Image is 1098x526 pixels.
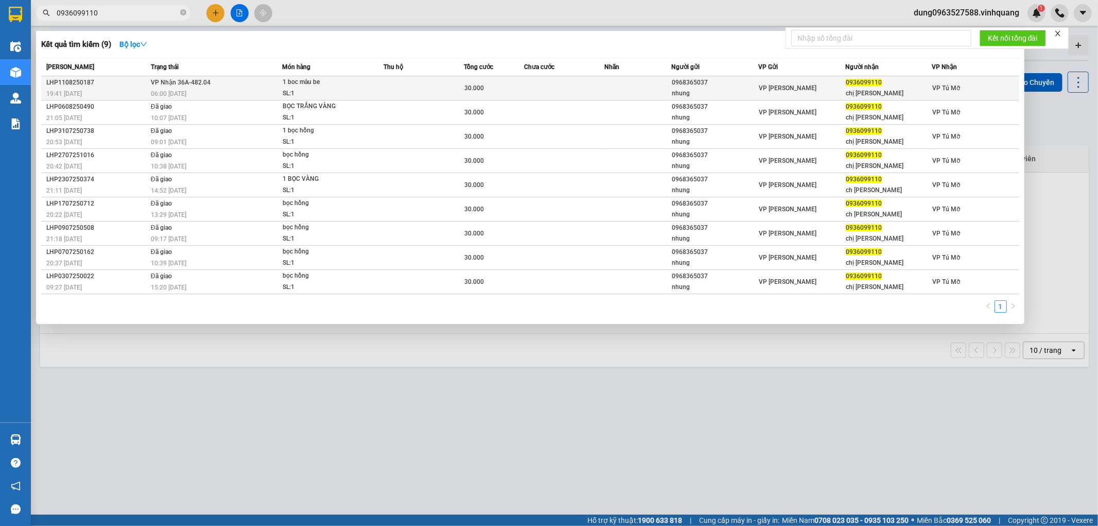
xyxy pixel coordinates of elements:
[151,79,211,86] span: VP Nhận 36A-482.04
[846,209,932,220] div: ch [PERSON_NAME]
[283,137,360,148] div: SL: 1
[180,8,186,18] span: close-circle
[524,63,554,71] span: Chưa cước
[283,282,360,293] div: SL: 1
[759,254,816,261] span: VP [PERSON_NAME]
[933,254,961,261] span: VP Tú Mỡ
[46,247,148,258] div: LHP0707250162
[46,77,148,88] div: LHP1108250187
[672,233,758,244] div: nhung
[46,126,148,137] div: LHP3107250738
[10,93,21,104] img: warehouse-icon
[46,284,82,291] span: 09:27 [DATE]
[151,235,186,243] span: 09:17 [DATE]
[151,224,172,231] span: Đã giao
[46,271,148,282] div: LHP0307250022
[283,209,360,220] div: SL: 1
[846,151,882,159] span: 0936099110
[846,273,882,280] span: 0936099110
[283,112,360,124] div: SL: 1
[1054,30,1061,37] span: close
[151,200,172,207] span: Đã giao
[846,185,932,196] div: ch [PERSON_NAME]
[980,30,1046,46] button: Kết nối tổng đài
[283,101,360,112] div: BỌC TRẮNG VÀNG
[672,198,758,209] div: 0968365037
[151,211,186,218] span: 13:29 [DATE]
[151,114,186,122] span: 10:07 [DATE]
[985,303,991,309] span: left
[283,161,360,172] div: SL: 1
[11,458,21,468] span: question-circle
[151,103,172,110] span: Đã giao
[283,125,360,137] div: 1 bọc hồng
[846,137,932,147] div: chị [PERSON_NAME]
[57,7,178,19] input: Tìm tên, số ĐT hoặc mã đơn
[111,36,155,53] button: Bộ lọcdown
[11,481,21,491] span: notification
[151,273,172,280] span: Đã giao
[151,63,179,71] span: Trạng thái
[846,200,882,207] span: 0936099110
[46,235,82,243] span: 21:18 [DATE]
[46,163,82,170] span: 20:42 [DATE]
[846,282,932,293] div: chị [PERSON_NAME]
[46,63,94,71] span: [PERSON_NAME]
[846,233,932,244] div: chị [PERSON_NAME]
[464,230,484,237] span: 30.000
[1007,300,1019,313] button: right
[46,198,148,209] div: LHP1707250712
[151,151,172,159] span: Đã giao
[672,209,758,220] div: nhung
[282,63,310,71] span: Món hàng
[672,126,758,137] div: 0968365037
[846,161,932,172] div: chị [PERSON_NAME]
[846,258,932,268] div: chị [PERSON_NAME]
[464,206,484,213] span: 30.000
[283,174,360,185] div: 1 BỌC VÀNG
[759,181,816,189] span: VP [PERSON_NAME]
[119,40,147,48] strong: Bộ lọc
[759,157,816,164] span: VP [PERSON_NAME]
[846,176,882,183] span: 0936099110
[283,222,360,233] div: bọc hồng
[845,63,879,71] span: Người nhận
[464,84,484,92] span: 30.000
[151,90,186,97] span: 06:00 [DATE]
[846,112,932,123] div: chị [PERSON_NAME]
[933,133,961,140] span: VP Tú Mỡ
[464,133,484,140] span: 30.000
[846,224,882,231] span: 0936099110
[384,63,403,71] span: Thu hộ
[283,77,360,88] div: 1 boc màu be
[759,206,816,213] span: VP [PERSON_NAME]
[464,181,484,189] span: 30.000
[672,137,758,147] div: nhung
[10,67,21,78] img: warehouse-icon
[46,90,82,97] span: 19:41 [DATE]
[672,77,758,88] div: 0968365037
[283,270,360,282] div: bọc hồng
[672,101,758,112] div: 0968365037
[180,9,186,15] span: close-circle
[933,109,961,116] span: VP Tú Mỡ
[464,109,484,116] span: 30.000
[982,300,995,313] button: left
[283,149,360,161] div: bọc hồng
[758,63,778,71] span: VP Gửi
[846,248,882,256] span: 0936099110
[283,258,360,269] div: SL: 1
[151,284,186,291] span: 15:20 [DATE]
[672,112,758,123] div: nhung
[46,187,82,194] span: 21:11 [DATE]
[464,278,484,285] span: 30.000
[759,278,816,285] span: VP [PERSON_NAME]
[140,41,147,48] span: down
[43,9,50,16] span: search
[846,88,932,99] div: chị [PERSON_NAME]
[933,206,961,213] span: VP Tú Mỡ
[283,185,360,196] div: SL: 1
[283,88,360,99] div: SL: 1
[46,114,82,122] span: 21:05 [DATE]
[982,300,995,313] li: Previous Page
